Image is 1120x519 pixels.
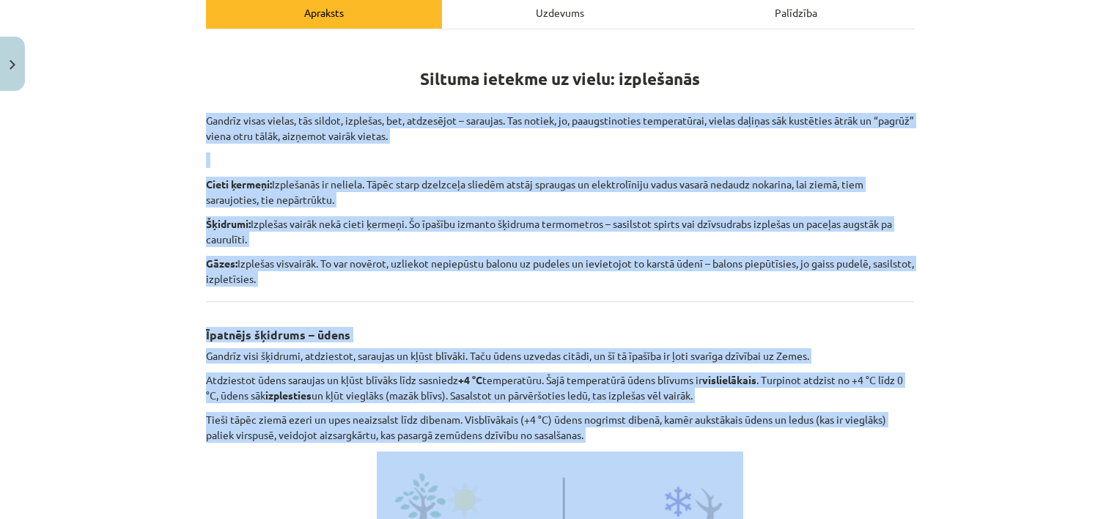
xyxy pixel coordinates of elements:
b: Īpatnējs šķidrums – ūdens [206,327,350,342]
p: Atdziestot ūdens saraujas un kļūst blīvāks līdz sasniedz temperatūru. Šajā temperatūrā ūdens blīv... [206,372,914,403]
b: Šķidrumi: [206,217,251,230]
p: Gandrīz visas vielas, tās sildot, izplešas, bet, atdzesējot – saraujas. Tas notiek, jo, paaugstin... [206,113,914,144]
p: Izplešanās ir neliela. Tāpēc starp dzelzceļa sliedēm atstāj spraugas un elektrolīniju vadus vasar... [206,177,914,207]
b: izplesties [265,389,312,402]
p: Izplešas visvairāk. To var novērot, uzliekot nepiepūstu balonu uz pudeles un ievietojot to karstā... [206,256,914,287]
img: icon-close-lesson-0947bae3869378f0d4975bcd49f059093ad1ed9edebbc8119c70593378902aed.svg [10,60,15,70]
p: Tieši tāpēc ziemā ezeri un upes neaizsalst līdz dibenam. Visblīvākais (+4 °C) ūdens nogrimst dibe... [206,412,914,443]
b: Cieti ķermeņi: [206,177,272,191]
b: vislielākais [702,373,756,386]
strong: Siltuma ietekme uz vielu: izplešanās [420,68,700,89]
p: Gandrīz visi šķidrumi, atdziestot, saraujas un kļūst blīvāki. Taču ūdens uzvedas citādi, un šī tā... [206,348,914,364]
b: Gāzes: [206,257,237,270]
p: Izplešas vairāk nekā cieti ķermeņi. Šo īpašību izmanto šķidruma termometros – sasilstot spirts va... [206,216,914,247]
b: +4 °C [458,373,482,386]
